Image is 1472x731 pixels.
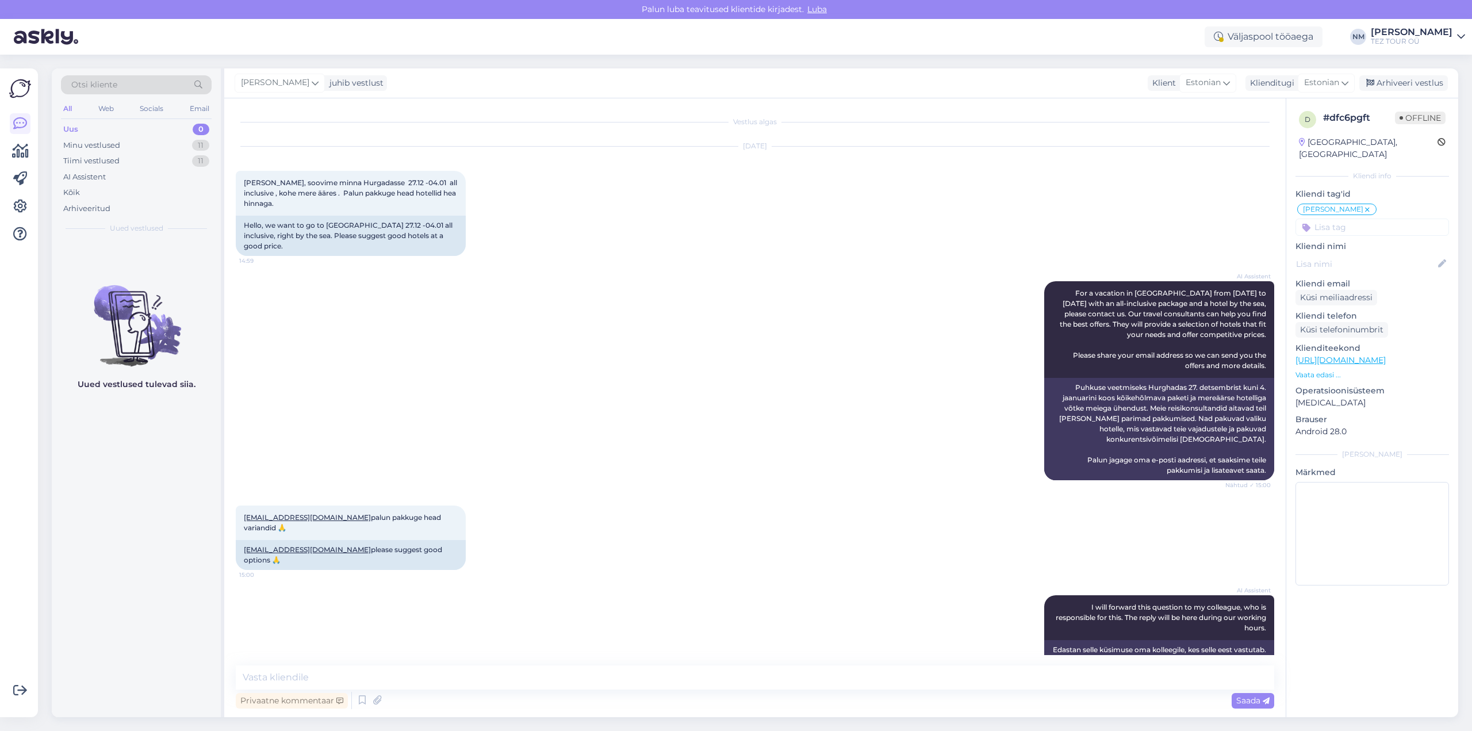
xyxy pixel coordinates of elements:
[137,101,166,116] div: Socials
[1044,640,1274,670] div: Edastan selle küsimuse oma kolleegile, kes selle eest vastutab. Vastus on siin meie tööajal.
[1295,278,1449,290] p: Kliendi email
[1371,28,1452,37] div: [PERSON_NAME]
[187,101,212,116] div: Email
[1228,586,1271,595] span: AI Assistent
[193,124,209,135] div: 0
[1359,75,1448,91] div: Arhiveeri vestlus
[71,79,117,91] span: Otsi kliente
[804,4,830,14] span: Luba
[1295,290,1377,305] div: Küsi meiliaadressi
[236,117,1274,127] div: Vestlus algas
[1299,136,1437,160] div: [GEOGRAPHIC_DATA], [GEOGRAPHIC_DATA]
[110,223,163,234] span: Uued vestlused
[1295,188,1449,200] p: Kliendi tag'id
[63,155,120,167] div: Tiimi vestlused
[78,378,195,391] p: Uued vestlused tulevad siia.
[244,178,459,208] span: [PERSON_NAME], soovime minna Hurgadasse 27.12 -04.01 all inclusive , kohe mere ääres . Palun pakk...
[236,693,348,709] div: Privaatne kommentaar
[63,171,106,183] div: AI Assistent
[1295,219,1449,236] input: Lisa tag
[1060,289,1268,370] span: For a vacation in [GEOGRAPHIC_DATA] from [DATE] to [DATE] with an all-inclusive package and a hot...
[1296,258,1436,270] input: Lisa nimi
[1304,76,1339,89] span: Estonian
[1186,76,1221,89] span: Estonian
[1236,695,1270,706] span: Saada
[63,203,110,215] div: Arhiveeritud
[244,513,443,532] span: palun pakkuge head variandid 🙏
[236,141,1274,151] div: [DATE]
[52,265,221,368] img: No chats
[1305,115,1310,124] span: d
[244,513,371,522] a: [EMAIL_ADDRESS][DOMAIN_NAME]
[325,77,384,89] div: juhib vestlust
[241,76,309,89] span: [PERSON_NAME]
[1371,37,1452,46] div: TEZ TOUR OÜ
[1295,426,1449,438] p: Android 28.0
[1323,111,1395,125] div: # dfc6pgft
[244,545,371,554] a: [EMAIL_ADDRESS][DOMAIN_NAME]
[1295,466,1449,479] p: Märkmed
[63,140,120,151] div: Minu vestlused
[1056,603,1268,632] span: I will forward this question to my colleague, who is responsible for this. The reply will be here...
[1295,449,1449,460] div: [PERSON_NAME]
[1295,240,1449,252] p: Kliendi nimi
[1295,310,1449,322] p: Kliendi telefon
[239,571,282,579] span: 15:00
[1225,481,1271,489] span: Nähtud ✓ 15:00
[1295,322,1388,338] div: Küsi telefoninumbrit
[1148,77,1176,89] div: Klient
[1295,397,1449,409] p: [MEDICAL_DATA]
[1044,378,1274,480] div: Puhkuse veetmiseks Hurghadas 27. detsembrist kuni 4. jaanuarini koos kõikehõlmava paketi ja mereä...
[236,540,466,570] div: please suggest good options 🙏
[1205,26,1322,47] div: Väljaspool tööaega
[236,216,466,256] div: Hello, we want to go to [GEOGRAPHIC_DATA] 27.12 -04.01 all inclusive, right by the sea. Please su...
[1295,355,1386,365] a: [URL][DOMAIN_NAME]
[1371,28,1465,46] a: [PERSON_NAME]TEZ TOUR OÜ
[1350,29,1366,45] div: NM
[63,187,80,198] div: Kõik
[1395,112,1446,124] span: Offline
[1295,414,1449,426] p: Brauser
[63,124,78,135] div: Uus
[192,140,209,151] div: 11
[1228,272,1271,281] span: AI Assistent
[96,101,116,116] div: Web
[1303,206,1363,213] span: [PERSON_NAME]
[1295,370,1449,380] p: Vaata edasi ...
[9,78,31,99] img: Askly Logo
[192,155,209,167] div: 11
[239,257,282,265] span: 14:59
[61,101,74,116] div: All
[1295,171,1449,181] div: Kliendi info
[1295,342,1449,354] p: Klienditeekond
[1295,385,1449,397] p: Operatsioonisüsteem
[1245,77,1294,89] div: Klienditugi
